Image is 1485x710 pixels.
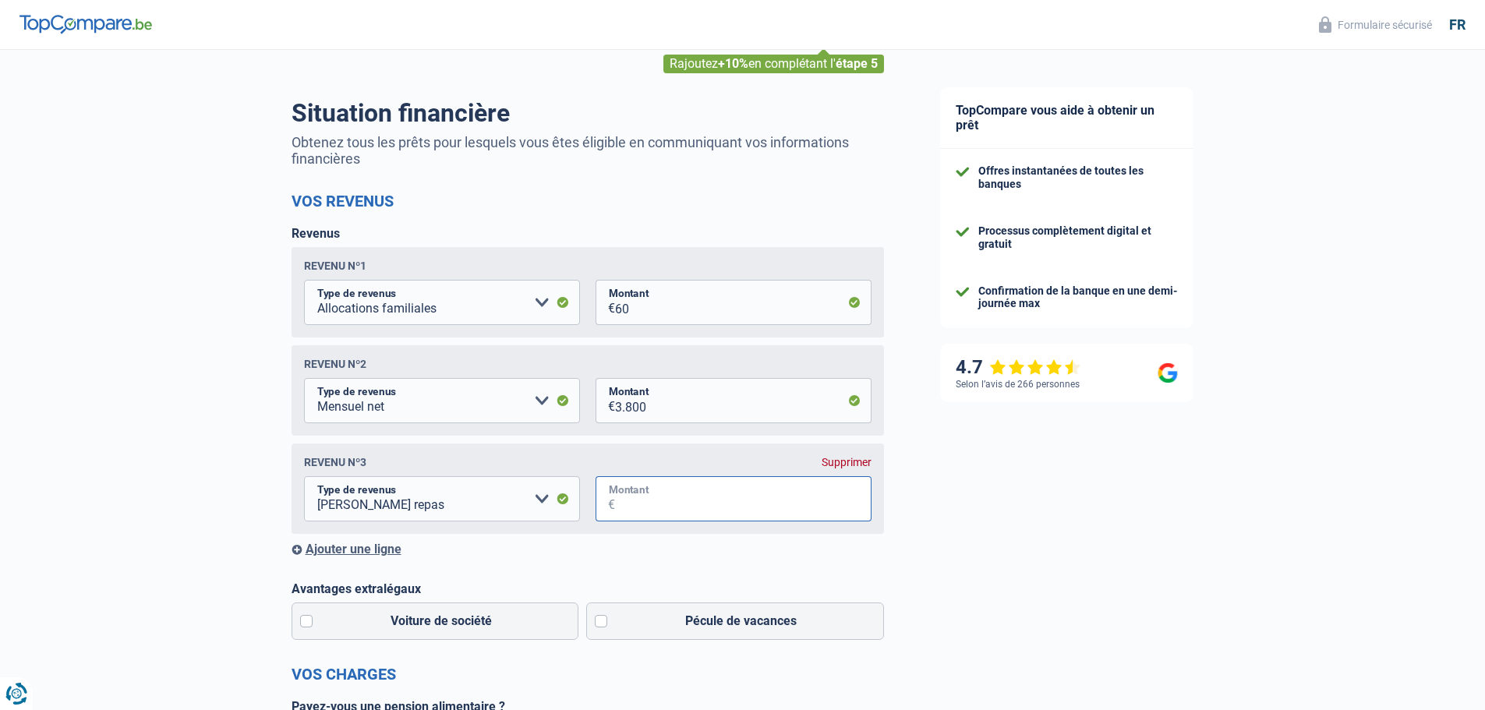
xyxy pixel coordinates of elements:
button: Formulaire sécurisé [1310,12,1441,37]
div: Selon l’avis de 266 personnes [956,379,1080,390]
span: € [596,280,615,325]
label: Voiture de société [292,602,579,640]
img: Advertisement [4,640,5,641]
img: TopCompare Logo [19,15,152,34]
h2: Vos charges [292,665,884,684]
label: Revenus [292,226,340,241]
div: Supprimer [822,456,872,468]
span: étape 5 [836,56,878,71]
div: Revenu nº2 [304,358,366,370]
div: Processus complètement digital et gratuit [978,224,1178,251]
label: Avantages extralégaux [292,581,884,596]
div: 4.7 [956,356,1081,379]
span: € [596,378,615,423]
div: TopCompare vous aide à obtenir un prêt [940,87,1193,149]
span: +10% [718,56,748,71]
div: fr [1449,16,1466,34]
div: Revenu nº1 [304,260,366,272]
div: Confirmation de la banque en une demi-journée max [978,284,1178,311]
h1: Situation financière [292,98,884,128]
p: Obtenez tous les prêts pour lesquels vous êtes éligible en communiquant vos informations financières [292,134,884,167]
div: Revenu nº3 [304,456,366,468]
div: Ajouter une ligne [292,542,884,556]
span: € [596,476,615,521]
div: Rajoutez en complétant l' [663,55,884,73]
label: Pécule de vacances [586,602,884,640]
div: Offres instantanées de toutes les banques [978,164,1178,191]
h2: Vos revenus [292,192,884,210]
